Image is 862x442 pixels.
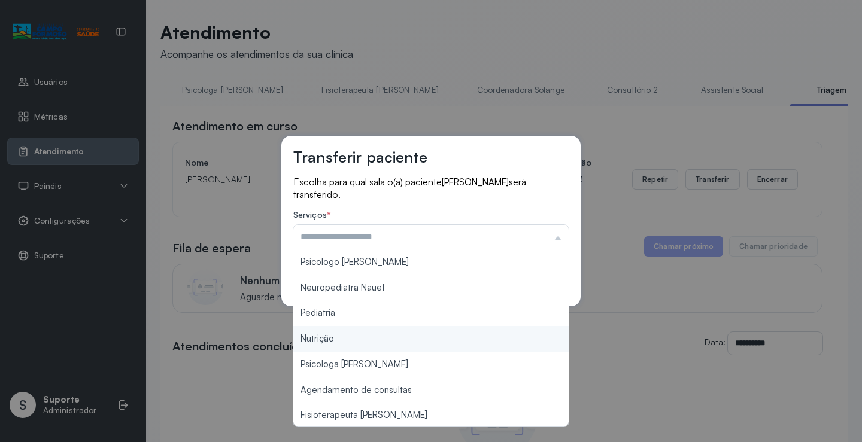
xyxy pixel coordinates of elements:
[442,176,509,188] span: [PERSON_NAME]
[293,377,569,403] li: Agendamento de consultas
[293,249,569,275] li: Psicologo [PERSON_NAME]
[293,176,569,200] p: Escolha para qual sala o(a) paciente será transferido.
[293,300,569,326] li: Pediatria
[293,352,569,377] li: Psicologa [PERSON_NAME]
[293,148,427,166] h3: Transferir paciente
[293,209,327,220] span: Serviços
[293,275,569,301] li: Neuropediatra Nauef
[293,326,569,352] li: Nutrição
[293,403,569,428] li: Fisioterapeuta [PERSON_NAME]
